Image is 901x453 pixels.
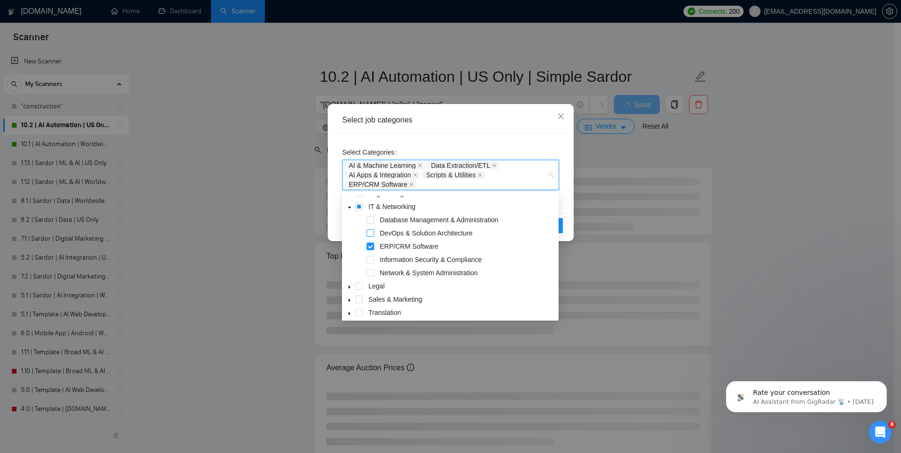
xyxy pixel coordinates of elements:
span: close [409,182,414,187]
button: Close [548,104,574,130]
span: Scripts & Utilities [422,171,485,179]
span: ERP/CRM Software [380,243,438,250]
iframe: Intercom notifications message [712,361,901,427]
span: ERP/CRM Software [378,241,557,252]
span: Network & System Administration [380,269,478,277]
span: Sales & Marketing [367,294,557,305]
span: Sales & Marketing [368,296,422,303]
span: Scripts & Utilities [426,172,476,178]
span: close [492,163,497,168]
span: Legal [367,280,557,292]
span: DevOps & Solution Architecture [380,229,472,237]
span: caret-down [347,205,352,210]
span: IT & Networking [367,201,557,212]
span: ERP/CRM Software [345,181,417,188]
span: AI & Machine Learning [349,162,416,169]
span: caret-down [347,311,352,316]
span: Information Security & Compliance [380,256,482,263]
span: Translation [367,307,557,318]
span: Data Extraction/ETL [427,162,499,169]
span: Legal [368,282,385,290]
input: Select Categories [418,181,420,188]
span: Data Extraction/ETL [431,162,490,169]
span: Database Management & Administration [380,216,499,224]
span: AI Apps & Integration [345,171,420,179]
span: close [418,163,422,168]
span: Translation [368,309,401,316]
iframe: Intercom live chat [869,421,892,444]
span: IT & Networking [368,203,415,210]
span: close [478,173,482,177]
span: 8 [888,421,896,428]
span: Database Management & Administration [378,214,557,226]
span: close [557,113,565,120]
span: caret-down [347,285,352,289]
span: Information Security & Compliance [378,254,557,265]
span: close [413,173,418,177]
span: DevOps & Solution Architecture [378,227,557,239]
div: Select job categories [342,115,559,125]
span: AI Apps & Integration [349,172,411,178]
span: caret-down [347,298,352,303]
span: Network & System Administration [378,267,557,279]
label: Select Categories [342,145,401,160]
span: ERP/CRM Software [349,181,408,188]
span: AI & Machine Learning [345,162,425,169]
